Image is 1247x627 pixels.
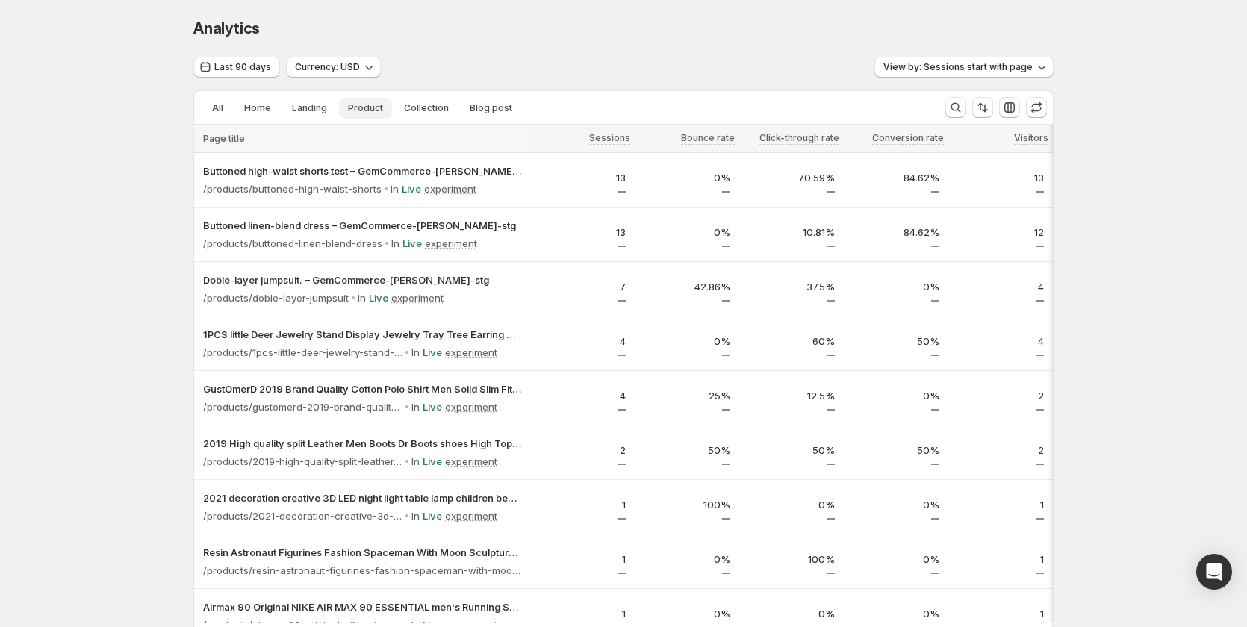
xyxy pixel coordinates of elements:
[883,61,1033,73] span: View by: Sessions start with page
[589,132,630,144] span: Sessions
[853,497,939,512] p: 0%
[203,345,402,360] p: /products/1pcs-little-deer-jewelry-stand-display-jewelry-tray-tree-earring-holder-necklace-ring-p...
[874,57,1054,78] button: View by: Sessions start with page
[644,443,730,458] p: 50%
[424,181,476,196] p: experiment
[539,279,626,294] p: 7
[748,225,835,240] p: 10.81%
[748,497,835,512] p: 0%
[411,399,420,414] p: In
[411,508,420,523] p: In
[445,345,497,360] p: experiment
[853,279,939,294] p: 0%
[203,563,521,578] p: /products/resin-astronaut-figurines-fashion-spaceman-with-moon-sculpture-decorative-miniatures-co...
[292,102,327,114] span: Landing
[391,236,399,251] p: In
[957,334,1044,349] p: 4
[1196,554,1232,590] div: Open Intercom Messenger
[644,552,730,567] p: 0%
[957,225,1044,240] p: 12
[402,181,421,196] p: Live
[286,57,381,78] button: Currency: USD
[644,170,730,185] p: 0%
[423,508,442,523] p: Live
[244,102,271,114] span: Home
[972,97,993,118] button: Sort the results
[945,97,966,118] button: Search and filter results
[203,181,382,196] p: /products/buttoned-high-waist-shorts
[644,334,730,349] p: 0%
[853,606,939,621] p: 0%
[748,170,835,185] p: 70.59%
[539,552,626,567] p: 1
[748,443,835,458] p: 50%
[644,388,730,403] p: 25%
[369,290,388,305] p: Live
[470,102,512,114] span: Blog post
[391,181,399,196] p: In
[957,552,1044,567] p: 1
[853,170,939,185] p: 84.62%
[539,497,626,512] p: 1
[872,132,944,144] span: Conversion rate
[203,545,521,560] p: Resin Astronaut Figurines Fashion Spaceman With Moon Sculpture Decorat – GemCommerce-[PERSON_NAME...
[748,552,835,567] p: 100%
[203,490,521,505] button: 2021 decoration creative 3D LED night light table lamp children bedroo – GemCommerce-[PERSON_NAME...
[853,443,939,458] p: 50%
[644,606,730,621] p: 0%
[759,132,839,144] span: Click-through rate
[445,399,497,414] p: experiment
[193,19,260,37] span: Analytics
[644,279,730,294] p: 42.86%
[423,399,442,414] p: Live
[203,327,521,342] button: 1PCS little Deer Jewelry Stand Display Jewelry Tray Tree Earring Holde – GemCommerce-[PERSON_NAME...
[644,225,730,240] p: 0%
[748,334,835,349] p: 60%
[203,436,521,451] button: 2019 High quality split Leather Men Boots Dr Boots shoes High Top Motorcycle Autumn Winter shoes ...
[411,345,420,360] p: In
[853,334,939,349] p: 50%
[539,170,626,185] p: 13
[402,236,422,251] p: Live
[203,599,521,614] p: Airmax 90 Original NIKE AIR MAX 90 ESSENTIAL men's Running Shoes Sport – GemCommerce-[PERSON_NAME...
[681,132,735,144] span: Bounce rate
[203,163,521,178] p: Buttoned high-waist shorts test – GemCommerce-[PERSON_NAME]-stg
[853,388,939,403] p: 0%
[748,388,835,403] p: 12.5%
[644,497,730,512] p: 100%
[957,388,1044,403] p: 2
[445,508,497,523] p: experiment
[203,272,521,287] button: Doble-layer jumpsuit. – GemCommerce-[PERSON_NAME]-stg
[539,388,626,403] p: 4
[358,290,366,305] p: In
[203,133,245,145] span: Page title
[203,381,521,396] button: GustOmerD 2019 Brand Quality Cotton Polo Shirt Men Solid Slim Fit Shor – GemCommerce-[PERSON_NAME...
[203,454,402,469] p: /products/2019-high-quality-split-leather-men-boots-dr-boots-shoes-high-top-motorcycle-autumn-win...
[445,454,497,469] p: experiment
[957,279,1044,294] p: 4
[348,102,383,114] span: Product
[853,552,939,567] p: 0%
[295,61,360,73] span: Currency: USD
[957,170,1044,185] p: 13
[423,454,442,469] p: Live
[411,454,420,469] p: In
[539,225,626,240] p: 13
[203,399,402,414] p: /products/gustomerd-2019-brand-quality-cotton-polo-shirt-men-solid-slim-fit-short-sleeve-polos-me...
[539,334,626,349] p: 4
[1014,132,1048,144] span: Visitors
[391,290,444,305] p: experiment
[957,497,1044,512] p: 1
[748,279,835,294] p: 37.5%
[212,102,223,114] span: All
[203,236,382,251] p: /products/buttoned-linen-blend-dress
[853,225,939,240] p: 84.62%
[203,218,521,233] button: Buttoned linen-blend dress – GemCommerce-[PERSON_NAME]-stg
[423,345,442,360] p: Live
[203,508,402,523] p: /products/2021-decoration-creative-3d-led-night-light-table-lamp-children-bedroom-child-gift-home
